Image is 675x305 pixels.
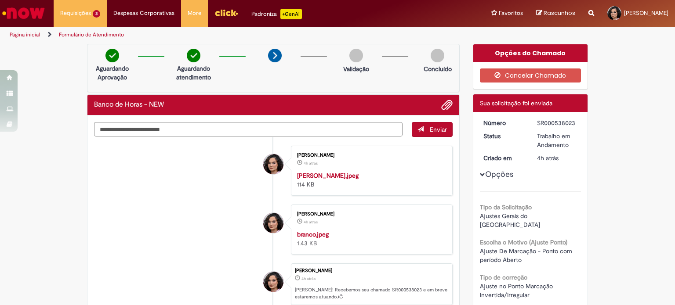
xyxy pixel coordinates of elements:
[93,10,100,18] span: 3
[94,101,164,109] h2: Banco de Horas - NEW Histórico de tíquete
[477,118,531,127] dt: Número
[424,65,452,73] p: Concluído
[172,64,215,82] p: Aguardando atendimento
[187,49,200,62] img: check-circle-green.png
[304,161,318,166] time: 28/08/2025 09:37:16
[297,230,443,248] div: 1.43 KB
[480,212,540,229] span: Ajustes Gerais do [GEOGRAPHIC_DATA]
[499,9,523,18] span: Favoritos
[214,6,238,19] img: click_logo_yellow_360x200.png
[94,122,403,137] textarea: Digite sua mensagem aqui...
[431,49,444,62] img: img-circle-grey.png
[480,68,581,83] button: Cancelar Chamado
[297,172,359,179] a: [PERSON_NAME].jpeg
[268,49,282,62] img: arrow-next.png
[295,287,448,300] p: [PERSON_NAME]! Recebemos seu chamado SR000538023 e em breve estaremos atuando.
[7,27,443,43] ul: Trilhas de página
[297,153,443,158] div: [PERSON_NAME]
[624,9,668,17] span: [PERSON_NAME]
[480,247,574,264] span: Ajuste De Marcação - Ponto com período Aberto
[91,64,134,82] p: Aguardando Aprovação
[537,154,559,162] span: 4h atrás
[480,203,532,211] b: Tipo da Solicitação
[1,4,46,22] img: ServiceNow
[537,154,559,162] time: 28/08/2025 09:37:38
[480,238,567,246] b: Escolha o Motivo (Ajuste Ponto)
[544,9,575,17] span: Rascunhos
[263,213,283,233] div: Heloisa Beatriz Alves Da Silva
[280,9,302,19] p: +GenAi
[105,49,119,62] img: check-circle-green.png
[537,132,578,149] div: Trabalho em Andamento
[263,272,283,292] div: Heloisa Beatriz Alves Da Silva
[430,126,447,133] span: Enviar
[343,65,369,73] p: Validação
[304,161,318,166] span: 4h atrás
[477,154,531,162] dt: Criado em
[477,132,531,140] dt: Status
[301,276,316,281] time: 28/08/2025 09:37:38
[297,230,329,238] a: branco.jpeg
[537,118,578,127] div: SR000538023
[304,219,318,225] time: 28/08/2025 09:37:11
[251,9,302,19] div: Padroniza
[301,276,316,281] span: 4h atrás
[480,273,527,281] b: Tipo de correção
[537,154,578,162] div: 28/08/2025 09:37:38
[113,9,174,18] span: Despesas Corporativas
[304,219,318,225] span: 4h atrás
[297,171,443,189] div: 114 KB
[480,282,555,299] span: Ajuste no Ponto Marcação Invertida/Irregular
[536,9,575,18] a: Rascunhos
[295,268,448,273] div: [PERSON_NAME]
[59,31,124,38] a: Formulário de Atendimento
[412,122,453,137] button: Enviar
[60,9,91,18] span: Requisições
[349,49,363,62] img: img-circle-grey.png
[480,99,552,107] span: Sua solicitação foi enviada
[297,212,443,217] div: [PERSON_NAME]
[473,44,588,62] div: Opções do Chamado
[188,9,201,18] span: More
[10,31,40,38] a: Página inicial
[263,154,283,174] div: Heloisa Beatriz Alves Da Silva
[441,99,453,111] button: Adicionar anexos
